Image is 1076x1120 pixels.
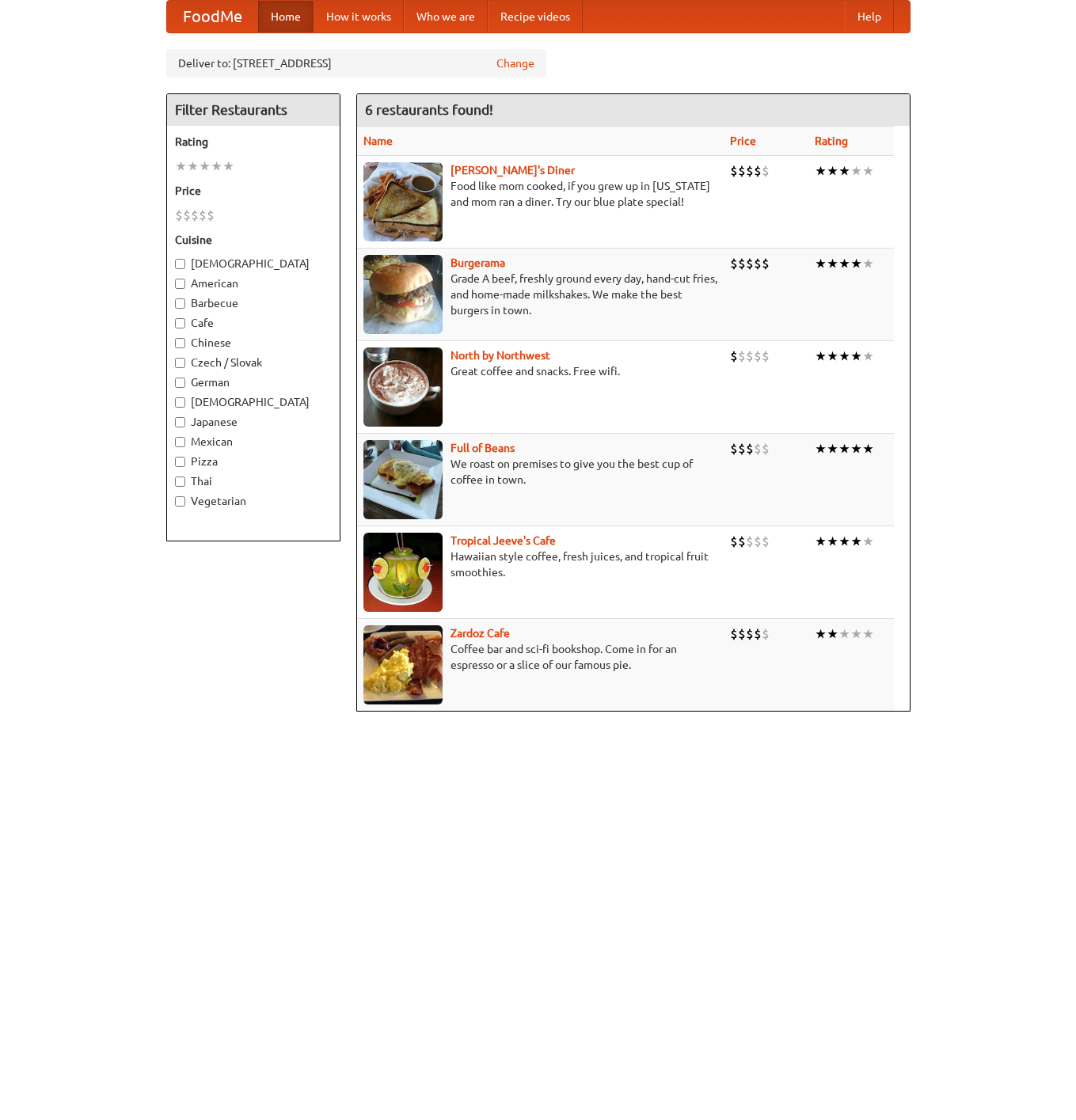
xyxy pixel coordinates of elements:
[211,158,222,175] li: ★
[730,255,738,272] li: $
[738,440,746,457] li: $
[175,207,183,224] li: $
[850,440,862,457] li: ★
[451,442,515,454] a: Full of Beans
[207,207,215,224] li: $
[175,378,185,388] input: German
[827,347,838,365] li: ★
[363,549,717,580] p: Hawaiian style coffee, fresh juices, and tropical fruit smoothies.
[738,625,746,643] li: $
[815,533,827,550] li: ★
[850,347,862,365] li: ★
[363,255,443,334] img: burgerama.jpg
[838,625,850,643] li: ★
[175,275,332,291] label: American
[738,162,746,180] li: $
[762,162,770,180] li: $
[850,255,862,272] li: ★
[175,473,332,489] label: Thai
[730,135,756,147] a: Price
[754,162,762,180] li: $
[730,162,738,180] li: $
[827,533,838,550] li: ★
[175,232,332,248] h5: Cuisine
[862,440,874,457] li: ★
[258,1,314,32] a: Home
[363,456,717,488] p: We roast on premises to give you the best cup of coffee in town.
[862,255,874,272] li: ★
[175,315,332,331] label: Cafe
[175,358,185,368] input: Czech / Slovak
[838,347,850,365] li: ★
[451,534,556,547] a: Tropical Jeeve's Cafe
[175,183,332,199] h5: Price
[175,295,332,311] label: Barbecue
[363,363,717,379] p: Great coffee and snacks. Free wifi.
[754,347,762,365] li: $
[738,347,746,365] li: $
[838,440,850,457] li: ★
[762,533,770,550] li: $
[175,256,332,271] label: [DEMOGRAPHIC_DATA]
[175,454,332,469] label: Pizza
[746,347,754,365] li: $
[175,434,332,450] label: Mexican
[746,625,754,643] li: $
[167,94,340,126] h4: Filter Restaurants
[730,533,738,550] li: $
[815,162,827,180] li: ★
[175,414,332,430] label: Japanese
[815,347,827,365] li: ★
[363,178,717,210] p: Food like mom cooked, if you grew up in [US_STATE] and mom ran a diner. Try our blue plate special!
[746,533,754,550] li: $
[488,1,583,32] a: Recipe videos
[175,318,185,328] input: Cafe
[175,338,185,348] input: Chinese
[363,641,717,673] p: Coffee bar and sci-fi bookshop. Come in for an espresso or a slice of our famous pie.
[363,162,443,241] img: sallys.jpg
[815,440,827,457] li: ★
[363,625,443,704] img: zardoz.jpg
[363,271,717,318] p: Grade A beef, freshly ground every day, hand-cut fries, and home-made milkshakes. We make the bes...
[746,255,754,272] li: $
[762,440,770,457] li: $
[746,162,754,180] li: $
[738,255,746,272] li: $
[451,349,550,362] a: North by Northwest
[850,533,862,550] li: ★
[862,533,874,550] li: ★
[191,207,199,224] li: $
[862,162,874,180] li: ★
[451,627,510,640] b: Zardoz Cafe
[451,256,505,269] a: Burgerama
[815,135,848,147] a: Rating
[862,625,874,643] li: ★
[175,335,332,351] label: Chinese
[754,255,762,272] li: $
[222,158,234,175] li: ★
[827,255,838,272] li: ★
[175,394,332,410] label: [DEMOGRAPHIC_DATA]
[166,49,546,78] div: Deliver to: [STREET_ADDRESS]
[175,397,185,408] input: [DEMOGRAPHIC_DATA]
[762,347,770,365] li: $
[187,158,199,175] li: ★
[845,1,894,32] a: Help
[175,279,185,289] input: American
[838,162,850,180] li: ★
[363,135,393,147] a: Name
[175,476,185,487] input: Thai
[754,533,762,550] li: $
[365,102,493,117] ng-pluralize: 6 restaurants found!
[862,347,874,365] li: ★
[199,207,207,224] li: $
[175,259,185,269] input: [DEMOGRAPHIC_DATA]
[738,533,746,550] li: $
[850,625,862,643] li: ★
[451,164,575,177] a: [PERSON_NAME]'s Diner
[175,134,332,150] h5: Rating
[175,298,185,309] input: Barbecue
[762,625,770,643] li: $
